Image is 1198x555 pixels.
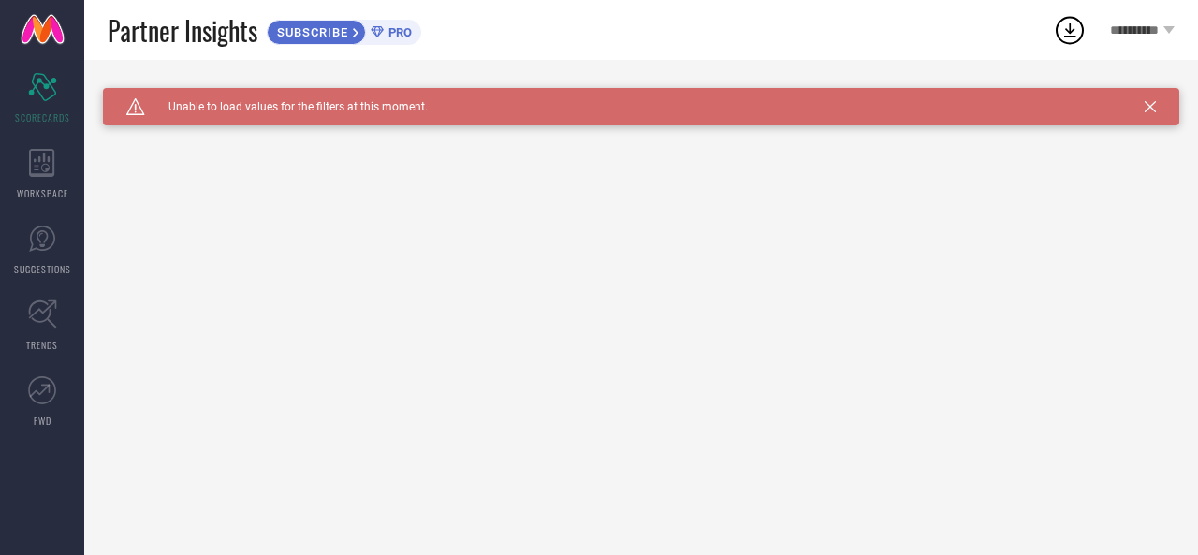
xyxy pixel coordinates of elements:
span: TRENDS [26,338,58,352]
span: WORKSPACE [17,186,68,200]
span: SUGGESTIONS [14,262,71,276]
span: Partner Insights [108,11,257,50]
span: FWD [34,414,51,428]
div: Unable to load filters at this moment. Please try later. [103,88,1179,103]
a: SUBSCRIBEPRO [267,15,421,45]
span: SCORECARDS [15,110,70,124]
span: PRO [384,25,412,39]
div: Open download list [1053,13,1087,47]
span: Unable to load values for the filters at this moment. [145,100,428,113]
span: SUBSCRIBE [268,25,353,39]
